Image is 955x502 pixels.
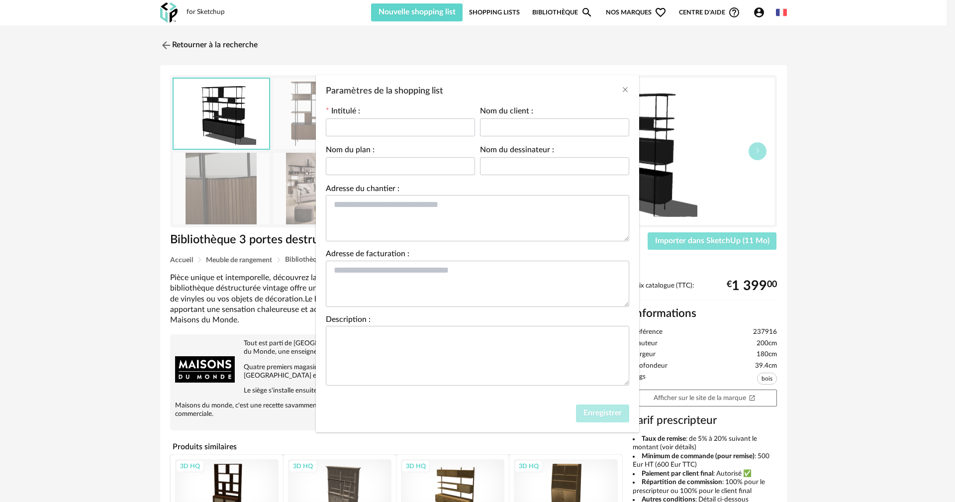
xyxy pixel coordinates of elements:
label: Adresse de facturation : [326,250,409,260]
label: Adresse du chantier : [326,185,399,195]
label: Description : [326,316,371,326]
button: Enregistrer [576,404,629,422]
label: Intitulé : [326,107,360,117]
span: Enregistrer [583,409,622,417]
label: Nom du plan : [326,146,375,156]
div: Paramètres de la shopping list [316,75,639,432]
label: Nom du dessinateur : [480,146,554,156]
span: Paramètres de la shopping list [326,87,443,96]
button: Close [621,85,629,96]
label: Nom du client : [480,107,533,117]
